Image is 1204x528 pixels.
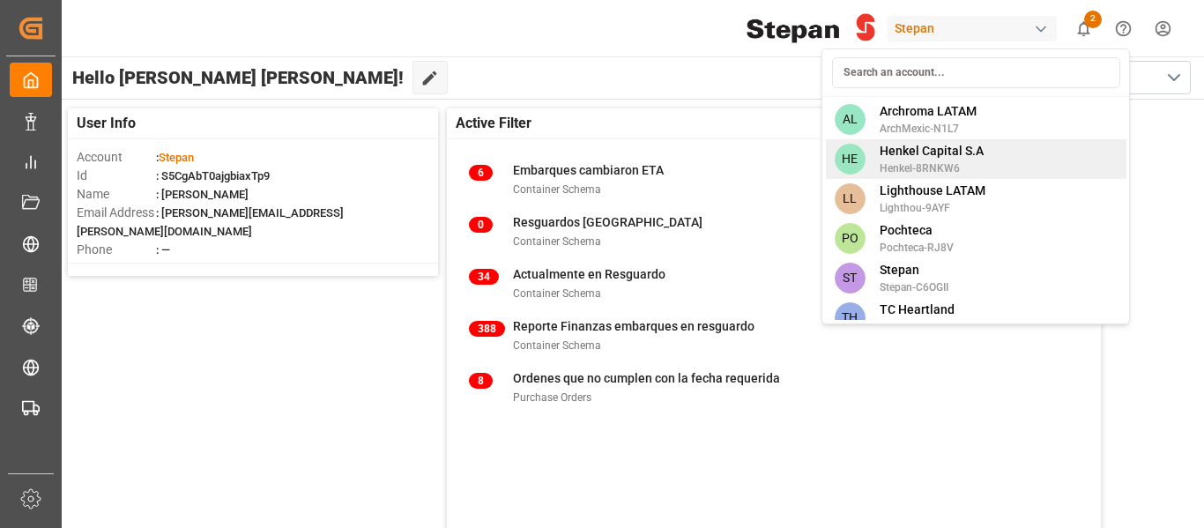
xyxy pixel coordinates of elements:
span: ArchMexic-N1L7 [880,121,977,137]
span: Lighthou-9AYF [880,200,985,216]
span: Archroma LATAM [880,102,977,121]
span: LL [835,183,866,214]
span: Lighthouse LATAM [880,182,985,200]
span: TC Heartland [880,301,970,319]
span: Stepan [880,261,948,279]
span: AL [835,104,866,135]
span: HE [835,144,866,175]
span: Henkel Capital S.A [880,142,984,160]
span: Pochteca [880,221,954,240]
span: TCHeartland-LF4M [880,319,970,335]
span: Stepan-C6OGII [880,279,948,295]
span: PO [835,223,866,254]
span: Henkel-8RNKW6 [880,160,984,176]
span: Pochteca-RJ8V [880,240,954,256]
span: TH [835,302,866,333]
span: ST [835,263,866,294]
input: Search an account... [832,57,1120,88]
